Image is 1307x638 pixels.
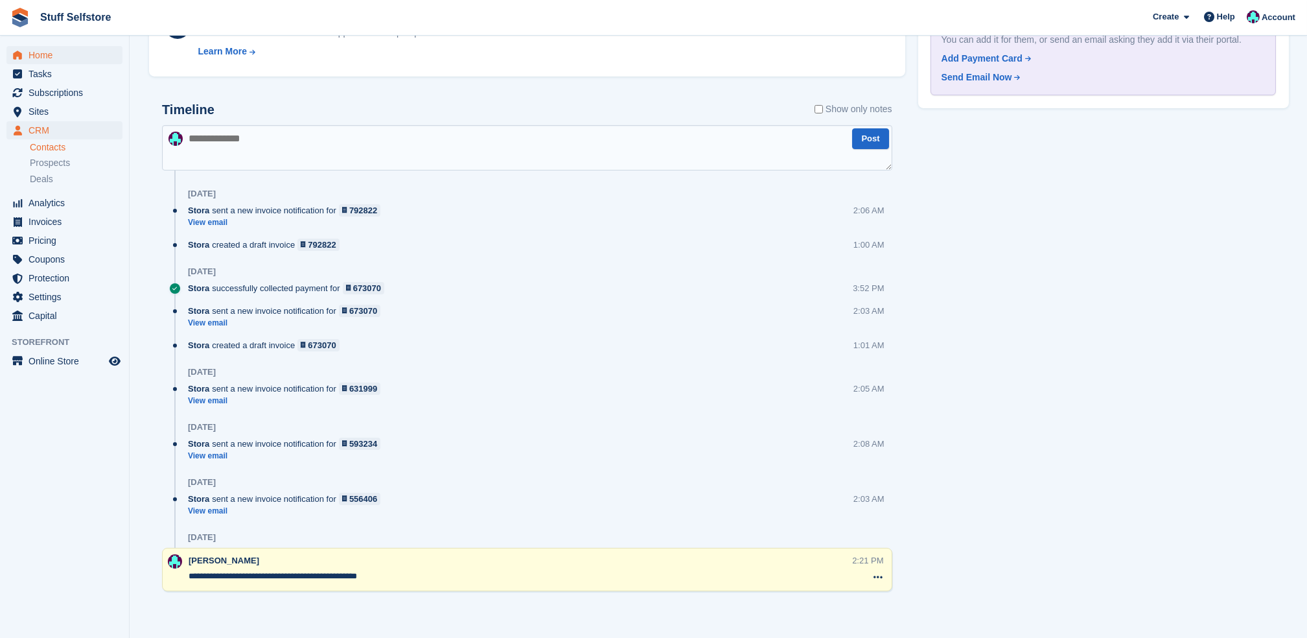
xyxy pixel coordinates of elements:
[188,282,391,294] div: successfully collected payment for
[30,157,70,169] span: Prospects
[29,121,106,139] span: CRM
[349,305,377,317] div: 673070
[353,282,381,294] div: 673070
[198,45,247,58] div: Learn More
[188,532,216,543] div: [DATE]
[29,307,106,325] span: Capital
[6,46,122,64] a: menu
[29,65,106,83] span: Tasks
[852,554,883,567] div: 2:21 PM
[189,556,259,565] span: [PERSON_NAME]
[188,438,209,450] span: Stora
[29,194,106,212] span: Analytics
[853,305,885,317] div: 2:03 AM
[188,305,387,317] div: sent a new invoice notification for
[198,45,476,58] a: Learn More
[853,239,885,251] div: 1:00 AM
[1247,10,1260,23] img: Simon Gardner
[1217,10,1235,23] span: Help
[6,352,122,370] a: menu
[188,383,387,395] div: sent a new invoice notification for
[6,102,122,121] a: menu
[188,305,209,317] span: Stora
[188,383,209,395] span: Stora
[188,367,216,377] div: [DATE]
[188,318,387,329] a: View email
[188,422,216,432] div: [DATE]
[188,477,216,488] div: [DATE]
[188,451,387,462] a: View email
[30,173,53,185] span: Deals
[162,102,214,117] h2: Timeline
[188,396,387,407] a: View email
[1262,11,1295,24] span: Account
[188,339,209,351] span: Stora
[188,204,209,217] span: Stora
[188,266,216,277] div: [DATE]
[853,493,885,505] div: 2:03 AM
[1153,10,1179,23] span: Create
[12,336,129,349] span: Storefront
[188,217,387,228] a: View email
[6,121,122,139] a: menu
[188,204,387,217] div: sent a new invoice notification for
[188,506,387,517] a: View email
[942,52,1023,65] div: Add Payment Card
[349,438,377,450] div: 593234
[339,204,381,217] a: 792822
[188,239,209,251] span: Stora
[188,189,216,199] div: [DATE]
[942,33,1265,47] div: You can add it for them, or send an email asking they add it via their portal.
[339,383,381,395] a: 631999
[29,250,106,268] span: Coupons
[168,132,183,146] img: Simon Gardner
[942,52,1260,65] a: Add Payment Card
[29,84,106,102] span: Subscriptions
[29,288,106,306] span: Settings
[188,438,387,450] div: sent a new invoice notification for
[853,438,885,450] div: 2:08 AM
[188,493,209,505] span: Stora
[188,239,346,251] div: created a draft invoice
[6,84,122,102] a: menu
[6,65,122,83] a: menu
[30,141,122,154] a: Contacts
[339,305,381,317] a: 673070
[343,282,385,294] a: 673070
[349,204,377,217] div: 792822
[29,231,106,250] span: Pricing
[168,554,182,569] img: Simon Gardner
[815,102,823,116] input: Show only notes
[6,231,122,250] a: menu
[308,339,336,351] div: 673070
[349,493,377,505] div: 556406
[853,282,884,294] div: 3:52 PM
[349,383,377,395] div: 631999
[29,46,106,64] span: Home
[297,239,340,251] a: 792822
[853,383,885,395] div: 2:05 AM
[29,269,106,287] span: Protection
[853,339,885,351] div: 1:01 AM
[6,250,122,268] a: menu
[853,204,885,217] div: 2:06 AM
[308,239,336,251] div: 792822
[188,282,209,294] span: Stora
[339,493,381,505] a: 556406
[35,6,116,28] a: Stuff Selfstore
[10,8,30,27] img: stora-icon-8386f47178a22dfd0bd8f6a31ec36ba5ce8667c1dd55bd0f319d3a0aa187defe.svg
[107,353,122,369] a: Preview store
[297,339,340,351] a: 673070
[6,269,122,287] a: menu
[188,493,387,505] div: sent a new invoice notification for
[6,288,122,306] a: menu
[942,71,1012,84] div: Send Email Now
[29,102,106,121] span: Sites
[30,172,122,186] a: Deals
[815,102,892,116] label: Show only notes
[188,339,346,351] div: created a draft invoice
[6,307,122,325] a: menu
[339,438,381,450] a: 593234
[29,213,106,231] span: Invoices
[852,128,888,150] button: Post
